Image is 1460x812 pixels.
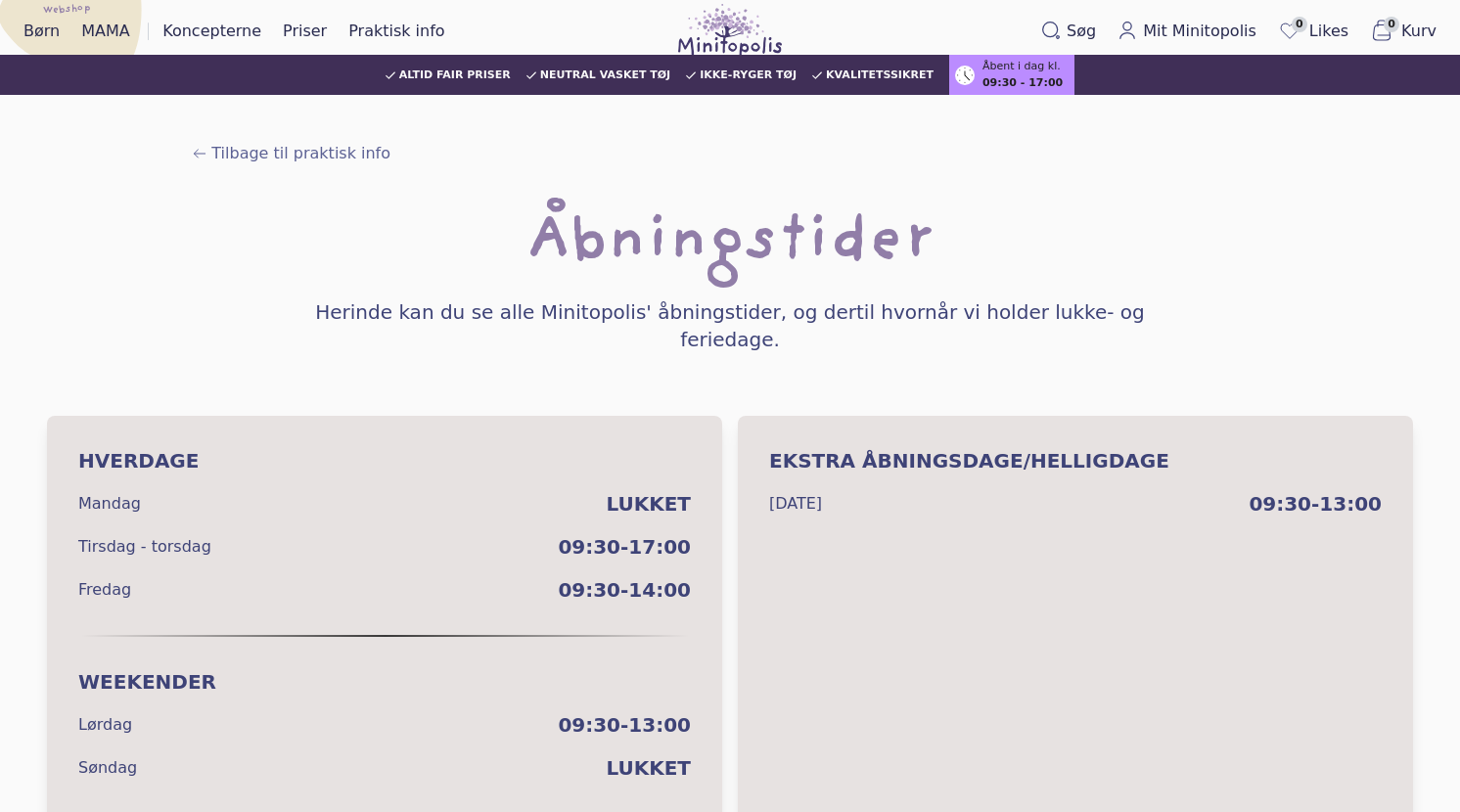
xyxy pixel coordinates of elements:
a: Børn [16,16,68,47]
span: Lukket [606,490,691,518]
span: Kurv [1401,20,1437,43]
a: 0Likes [1270,15,1356,48]
h4: Weekender [78,668,691,696]
span: Likes [1309,20,1348,43]
span: Lukket [606,754,691,782]
a: Tilbage til praktisk info [192,142,390,165]
span: Ikke-ryger tøj [700,69,797,81]
div: [DATE] [769,492,822,516]
a: MAMA [73,16,138,47]
span: 09:30-14:00 [558,576,691,604]
h4: Hverdage [78,447,691,474]
span: 09:30 - 17:00 [982,75,1063,92]
div: Fredag [78,578,131,602]
span: Tilbage til praktisk info [211,142,390,165]
a: Priser [275,16,335,47]
span: Altid fair priser [399,69,511,81]
span: Mit Minitopolis [1143,20,1256,43]
span: Søg [1067,20,1096,43]
img: Minitopolis logo [678,4,783,59]
h1: Åbningstider [526,212,934,275]
h4: Herinde kan du se alle Minitopolis' åbningstider, og dertil hvornår vi holder lukke- og feriedage. [292,298,1168,353]
span: 09:30-13:00 [1249,490,1382,518]
span: 09:30-13:00 [558,711,691,739]
button: Søg [1033,16,1104,47]
a: Praktisk info [341,16,452,47]
span: 0 [1292,17,1307,32]
span: Åbent i dag kl. [982,59,1061,75]
div: Lørdag [78,713,132,737]
a: Åbent i dag kl.09:30 - 17:00 [949,55,1074,95]
span: 09:30-17:00 [558,533,691,561]
h4: Ekstra Åbningsdage/Helligdage [769,447,1382,474]
div: Mandag [78,492,141,516]
span: 0 [1384,17,1399,32]
div: Søndag [78,756,137,780]
a: Mit Minitopolis [1110,16,1264,47]
button: 0Kurv [1362,15,1444,48]
span: Kvalitetssikret [826,69,934,81]
a: Koncepterne [155,16,269,47]
div: Tirsdag - torsdag [78,535,211,559]
span: Neutral vasket tøj [540,69,671,81]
